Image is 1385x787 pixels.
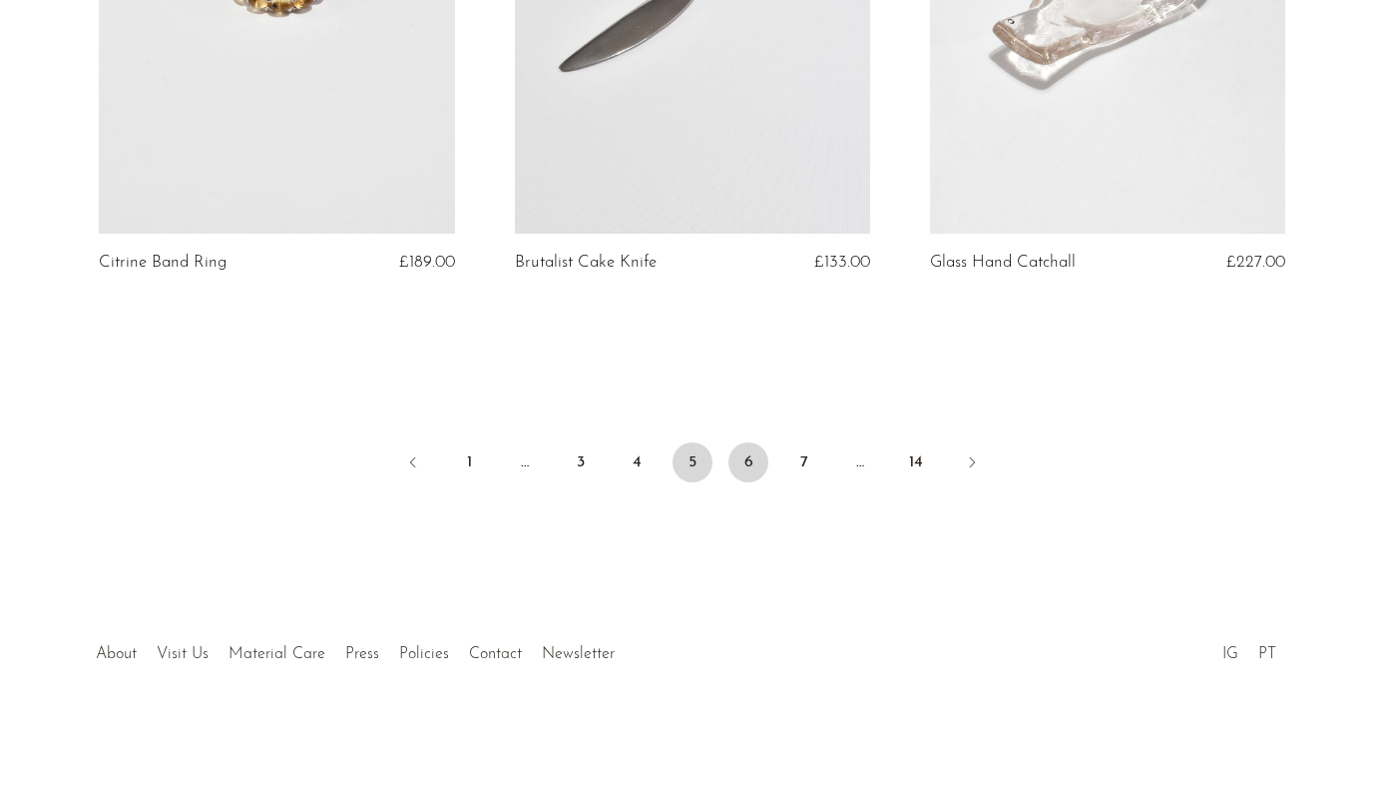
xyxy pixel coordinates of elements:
[86,630,625,668] ul: Quick links
[617,442,657,482] a: 4
[449,442,489,482] a: 1
[930,254,1076,272] a: Glass Hand Catchall
[1222,646,1238,662] a: IG
[896,442,936,482] a: 14
[469,646,522,662] a: Contact
[840,442,880,482] span: …
[345,646,379,662] a: Press
[814,254,870,271] span: £133.00
[99,254,227,272] a: Citrine Band Ring
[1212,630,1286,668] ul: Social Medias
[561,442,601,482] a: 3
[728,442,768,482] a: 6
[515,254,657,272] a: Brutalist Cake Knife
[673,442,712,482] span: 5
[399,254,455,271] span: £189.00
[399,646,449,662] a: Policies
[784,442,824,482] a: 7
[1226,254,1285,271] span: £227.00
[952,442,992,486] a: Next
[1258,646,1276,662] a: PT
[157,646,209,662] a: Visit Us
[229,646,325,662] a: Material Care
[393,442,433,486] a: Previous
[505,442,545,482] span: …
[96,646,137,662] a: About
